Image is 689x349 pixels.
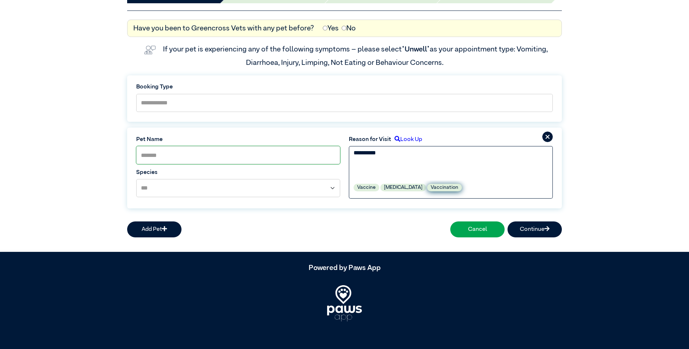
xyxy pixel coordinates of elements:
button: Continue [508,221,562,237]
label: Have you been to Greencross Vets with any pet before? [133,23,314,34]
img: PawsApp [327,285,362,321]
label: Reason for Visit [349,135,391,144]
label: Species [136,168,340,177]
h5: Powered by Paws App [127,263,562,272]
label: No [342,23,356,34]
label: Yes [323,23,339,34]
button: Cancel [450,221,505,237]
label: Booking Type [136,83,553,91]
label: Pet Name [136,135,340,144]
input: Yes [323,26,327,30]
label: Look Up [391,135,422,144]
button: Add Pet [127,221,181,237]
label: Vaccine [354,184,379,191]
label: If your pet is experiencing any of the following symptoms – please select as your appointment typ... [163,46,549,66]
input: No [342,26,346,30]
label: Vaccination [427,184,462,191]
label: [MEDICAL_DATA] [380,184,426,191]
span: “Unwell” [402,46,430,53]
img: vet [141,43,159,57]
